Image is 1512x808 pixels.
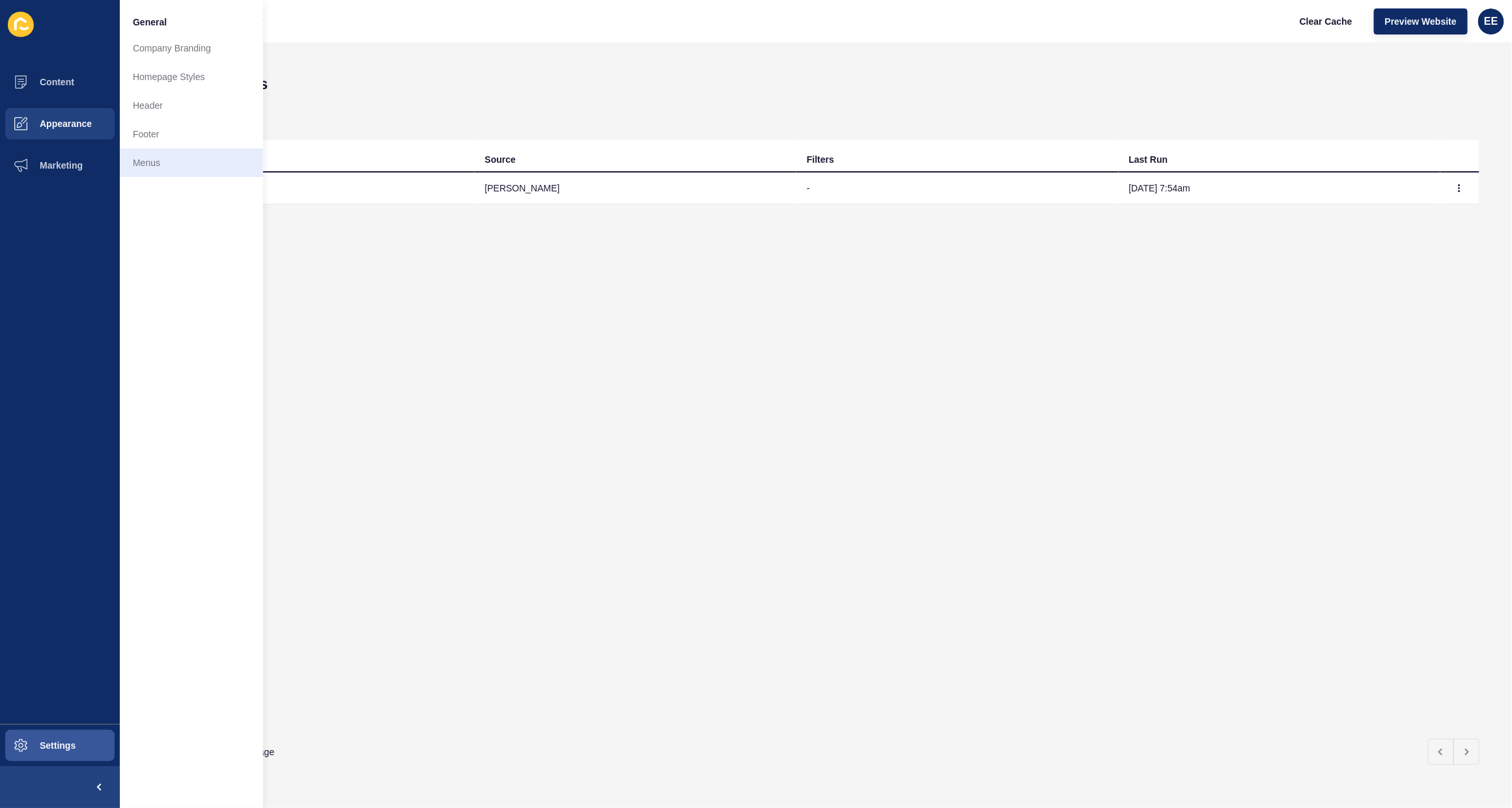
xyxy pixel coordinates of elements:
a: Company Branding [120,34,263,63]
a: Footer [120,120,263,148]
div: Source [485,153,516,166]
a: Header [120,91,263,120]
a: Menus [120,148,263,177]
button: Preview Website [1374,8,1468,35]
button: Clear Cache [1289,8,1364,35]
h1: Listing sources [152,75,1479,93]
span: Clear Cache [1300,15,1352,28]
span: EE [1484,15,1498,28]
span: Preview Website [1385,15,1457,28]
td: [DATE] 7:54am [1119,173,1441,204]
td: - [796,173,1119,204]
td: New Edge Real Estate [152,173,475,204]
span: General [133,16,167,29]
td: [PERSON_NAME] [475,173,797,204]
div: Last Run [1129,153,1168,166]
div: Filters [807,153,834,166]
a: Homepage Styles [120,63,263,91]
